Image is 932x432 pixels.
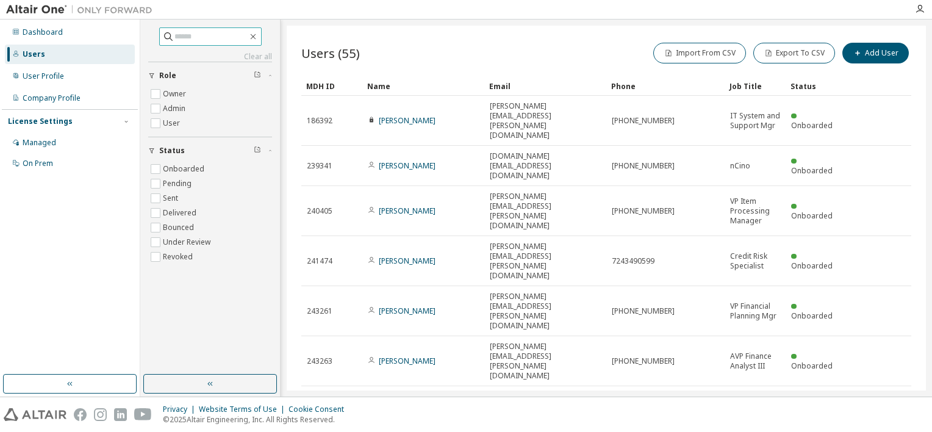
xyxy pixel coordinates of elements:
a: [PERSON_NAME] [379,356,436,366]
button: Status [148,137,272,164]
label: Revoked [163,250,195,264]
span: Credit Risk Specialist [730,251,780,271]
label: Pending [163,176,194,191]
div: MDH ID [306,76,357,96]
div: On Prem [23,159,53,168]
label: Owner [163,87,188,101]
span: [PERSON_NAME][EMAIL_ADDRESS][PERSON_NAME][DOMAIN_NAME] [490,342,601,381]
span: Onboarded [791,165,833,176]
img: Altair One [6,4,159,16]
span: VP Item Processing Manager [730,196,780,226]
div: Job Title [729,76,781,96]
img: linkedin.svg [114,408,127,421]
button: Role [148,62,272,89]
label: Delivered [163,206,199,220]
div: Company Profile [23,93,81,103]
a: [PERSON_NAME] [379,206,436,216]
div: Dashboard [23,27,63,37]
img: altair_logo.svg [4,408,66,421]
span: 241474 [307,256,332,266]
div: Managed [23,138,56,148]
span: 243263 [307,356,332,366]
div: Email [489,76,601,96]
span: IT System and Support Mgr [730,111,780,131]
a: Clear all [148,52,272,62]
label: Sent [163,191,181,206]
span: 243261 [307,306,332,316]
span: [PHONE_NUMBER] [612,161,675,171]
div: Cookie Consent [289,405,351,414]
span: Clear filter [254,71,261,81]
span: AVP Finance Analyst III [730,351,780,371]
div: Status [790,76,842,96]
img: instagram.svg [94,408,107,421]
div: Users [23,49,45,59]
div: Privacy [163,405,199,414]
span: 7243490599 [612,256,654,266]
span: [PHONE_NUMBER] [612,306,675,316]
div: Phone [611,76,720,96]
img: facebook.svg [74,408,87,421]
span: Onboarded [791,120,833,131]
div: Name [367,76,479,96]
span: Clear filter [254,146,261,156]
span: 186392 [307,116,332,126]
span: [PERSON_NAME][EMAIL_ADDRESS][PERSON_NAME][DOMAIN_NAME] [490,101,601,140]
span: Status [159,146,185,156]
label: Admin [163,101,188,116]
button: Add User [842,43,909,63]
label: Onboarded [163,162,207,176]
a: [PERSON_NAME] [379,306,436,316]
span: [PERSON_NAME][EMAIL_ADDRESS][PERSON_NAME][DOMAIN_NAME] [490,242,601,281]
div: Website Terms of Use [199,405,289,414]
span: [PERSON_NAME][EMAIL_ADDRESS][PERSON_NAME][DOMAIN_NAME] [490,192,601,231]
span: Onboarded [791,311,833,321]
label: User [163,116,182,131]
span: 240405 [307,206,332,216]
button: Import From CSV [653,43,746,63]
span: 239341 [307,161,332,171]
span: Users (55) [301,45,360,62]
span: [PHONE_NUMBER] [612,356,675,366]
span: [PERSON_NAME][EMAIL_ADDRESS][PERSON_NAME][DOMAIN_NAME] [490,292,601,331]
span: Onboarded [791,361,833,371]
span: Onboarded [791,211,833,221]
span: Role [159,71,176,81]
button: Export To CSV [753,43,835,63]
a: [PERSON_NAME] [379,115,436,126]
label: Bounced [163,220,196,235]
div: License Settings [8,117,73,126]
span: [PHONE_NUMBER] [612,116,675,126]
span: Onboarded [791,261,833,271]
a: [PERSON_NAME] [379,160,436,171]
label: Under Review [163,235,213,250]
span: VP Financial Planning Mgr [730,301,780,321]
span: [PHONE_NUMBER] [612,206,675,216]
p: © 2025 Altair Engineering, Inc. All Rights Reserved. [163,414,351,425]
span: [DOMAIN_NAME][EMAIL_ADDRESS][DOMAIN_NAME] [490,151,601,181]
span: nCino [730,161,750,171]
img: youtube.svg [134,408,152,421]
a: [PERSON_NAME] [379,256,436,266]
div: User Profile [23,71,64,81]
